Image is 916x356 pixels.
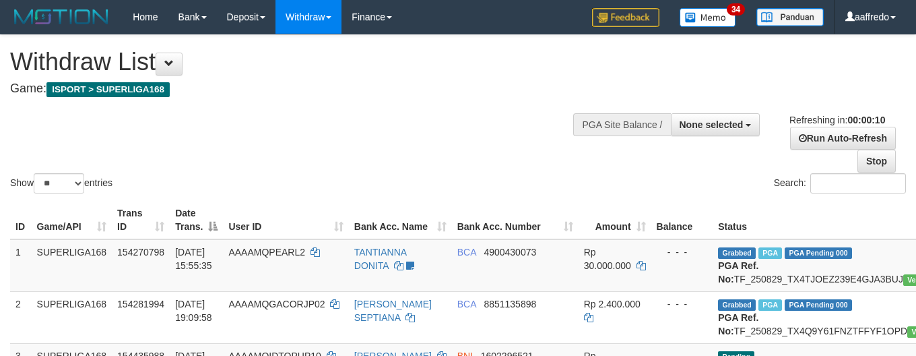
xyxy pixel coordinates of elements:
span: Grabbed [718,247,756,259]
input: Search: [810,173,906,194]
td: 1 [10,239,32,292]
span: BCA [457,299,476,309]
span: [DATE] 15:55:35 [175,247,212,271]
th: Amount: activate to sort column ascending [579,201,651,239]
strong: 00:00:10 [847,115,885,125]
span: 154281994 [117,299,164,309]
img: panduan.png [756,8,824,26]
span: None selected [680,119,744,130]
a: Run Auto-Refresh [790,127,896,150]
td: SUPERLIGA168 [32,239,112,292]
span: Copy 8851135898 to clipboard [484,299,536,309]
span: Grabbed [718,299,756,311]
img: Button%20Memo.svg [680,8,736,27]
img: MOTION_logo.png [10,7,112,27]
div: PGA Site Balance / [573,113,670,136]
span: Rp 2.400.000 [584,299,641,309]
a: [PERSON_NAME] SEPTIANA [354,299,432,323]
th: ID [10,201,32,239]
th: Bank Acc. Name: activate to sort column ascending [349,201,452,239]
span: BCA [457,247,476,258]
td: 2 [10,291,32,343]
span: 34 [727,3,745,16]
h4: Game: [10,82,597,96]
span: PGA Pending [785,247,852,259]
span: Copy 4900430073 to clipboard [484,247,536,258]
span: Rp 30.000.000 [584,247,631,271]
span: PGA Pending [785,299,852,311]
th: Balance [651,201,713,239]
th: Trans ID: activate to sort column ascending [112,201,170,239]
div: - - - [657,245,708,259]
span: [DATE] 19:09:58 [175,299,212,323]
span: Marked by aafnonsreyleab [758,299,782,311]
th: User ID: activate to sort column ascending [223,201,348,239]
th: Bank Acc. Number: activate to sort column ascending [452,201,579,239]
span: Marked by aafmaleo [758,247,782,259]
b: PGA Ref. No: [718,260,758,285]
th: Date Trans.: activate to sort column descending [170,201,223,239]
select: Showentries [34,173,84,194]
span: ISPORT > SUPERLIGA168 [46,82,170,97]
span: 154270798 [117,247,164,258]
label: Show entries [10,173,112,194]
b: PGA Ref. No: [718,312,758,336]
th: Game/API: activate to sort column ascending [32,201,112,239]
td: SUPERLIGA168 [32,291,112,343]
span: AAAAMQPEARL2 [228,247,305,258]
img: Feedback.jpg [592,8,659,27]
button: None selected [671,113,760,136]
a: Stop [857,150,896,173]
label: Search: [774,173,906,194]
a: TANTIANNA DONITA [354,247,407,271]
div: - - - [657,297,708,311]
span: Refreshing in: [789,115,885,125]
h1: Withdraw List [10,49,597,76]
span: AAAAMQGACORJP02 [228,299,325,309]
